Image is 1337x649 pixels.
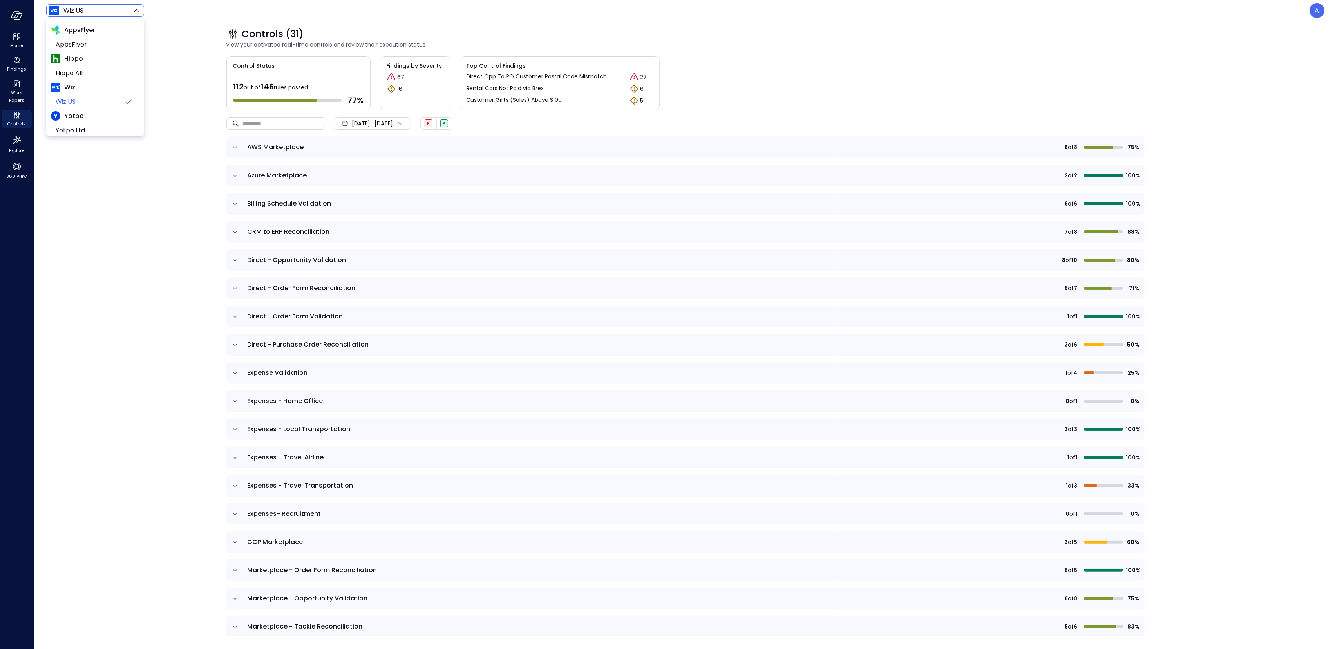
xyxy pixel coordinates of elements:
[56,69,133,78] span: Hippo All
[56,40,133,49] span: AppsFlyer
[64,25,95,35] span: AppsFlyer
[51,25,60,35] img: AppsFlyer
[56,126,133,135] span: Yotpo Ltd
[64,83,75,92] span: Wiz
[64,111,84,121] span: Yotpo
[51,123,139,137] li: Yotpo Ltd
[51,66,139,80] li: Hippo All
[56,97,121,107] span: Wiz US
[51,95,139,109] li: Wiz US
[51,111,60,121] img: Yotpo
[51,38,139,52] li: AppsFlyer
[64,54,83,63] span: Hippo
[51,83,60,92] img: Wiz
[51,54,60,63] img: Hippo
